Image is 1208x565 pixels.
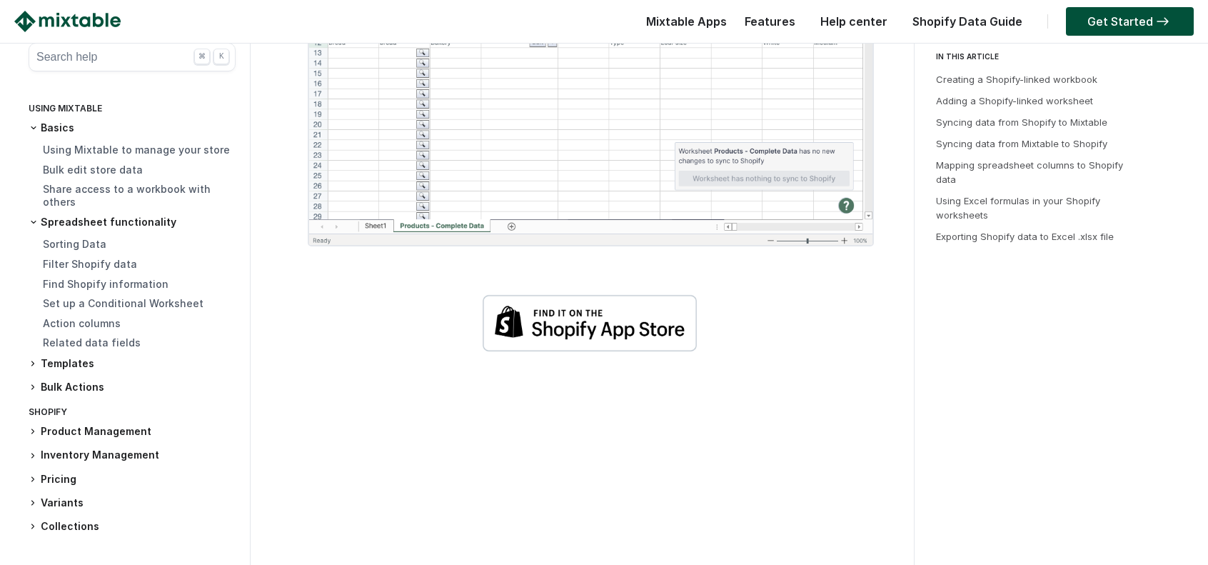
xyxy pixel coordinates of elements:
[936,159,1123,185] a: Mapping spreadsheet columns to Shopify data
[43,278,168,290] a: Find Shopify information
[29,496,236,511] h3: Variants
[813,14,895,29] a: Help center
[43,258,137,270] a: Filter Shopify data
[639,11,727,39] div: Mixtable Apps
[29,404,236,424] div: Shopify
[213,49,229,64] div: K
[936,231,1114,242] a: Exporting Shopify data to Excel .xlsx file
[936,138,1107,149] a: Syncing data from Mixtable to Shopify
[29,543,236,558] h3: Blogs and Pages
[29,472,236,487] h3: Pricing
[29,424,236,439] h3: Product Management
[194,49,210,64] div: ⌘
[29,43,236,71] button: Search help ⌘ K
[936,195,1100,221] a: Using Excel formulas in your Shopify worksheets
[43,144,230,156] a: Using Mixtable to manage your store
[1066,7,1194,36] a: Get Started
[29,356,236,371] h3: Templates
[905,14,1030,29] a: Shopify Data Guide
[738,14,802,29] a: Features
[29,100,236,121] div: Using Mixtable
[14,11,121,32] img: Mixtable logo
[936,74,1097,85] a: Creating a Shopify-linked workbook
[936,116,1107,128] a: Syncing data from Shopify to Mixtable
[43,297,203,309] a: Set up a Conditional Worksheet
[29,448,236,463] h3: Inventory Management
[43,164,143,176] a: Bulk edit store data
[43,317,121,329] a: Action columns
[43,336,141,349] a: Related data fields
[483,294,697,352] img: shopify-app-store-badge-white.png
[29,215,236,229] h3: Spreadsheet functionality
[29,519,236,534] h3: Collections
[43,183,211,208] a: Share access to a workbook with others
[29,380,236,395] h3: Bulk Actions
[936,50,1195,63] div: IN THIS ARTICLE
[936,95,1093,106] a: Adding a Shopify-linked worksheet
[29,121,236,135] h3: Basics
[43,238,106,250] a: Sorting Data
[1153,17,1172,26] img: arrow-right.svg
